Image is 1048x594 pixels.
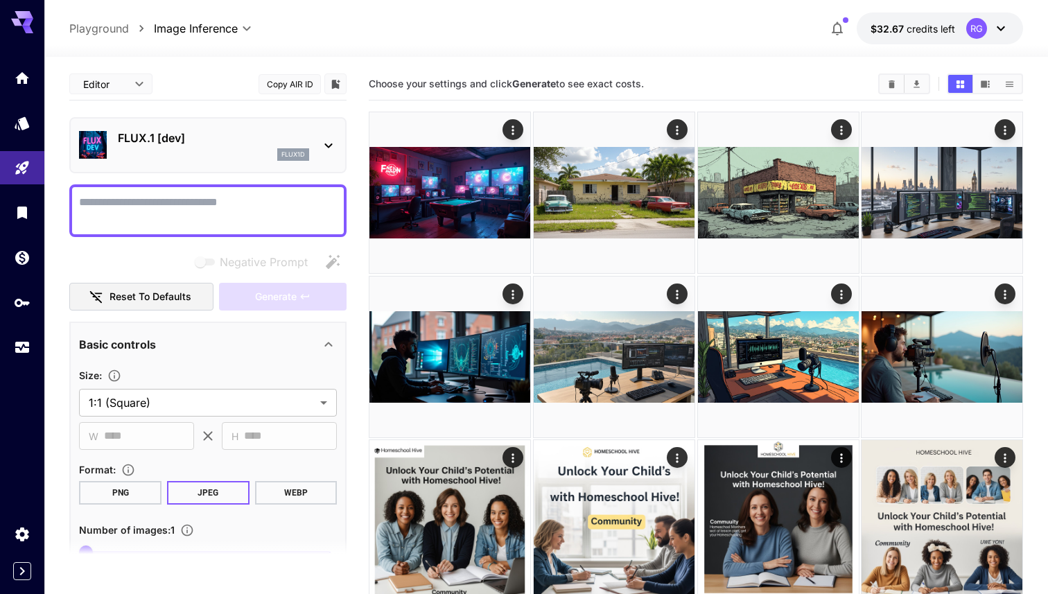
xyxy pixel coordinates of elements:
iframe: Chat Widget [979,527,1048,594]
img: 2Q== [369,112,530,273]
button: Download All [905,75,929,93]
div: Show images in grid viewShow images in video viewShow images in list view [947,73,1023,94]
span: Negative prompts are not compatible with the selected model. [192,253,319,270]
button: Show images in list view [997,75,1022,93]
div: Usage [14,339,30,356]
img: 9k= [862,112,1022,273]
img: 2Q== [698,112,859,273]
span: Editor [83,77,126,91]
p: Basic controls [79,336,156,353]
a: Playground [69,20,129,37]
div: Actions [503,119,523,140]
button: $32.6743RG [857,12,1023,44]
button: Choose the file format for the output image. [116,463,141,477]
div: $32.6743 [871,21,955,36]
div: Actions [503,447,523,468]
span: H [232,428,238,444]
button: Show images in grid view [948,75,972,93]
button: WEBP [255,481,338,505]
div: Playground [14,159,30,177]
img: 2Q== [862,277,1022,437]
div: Library [14,204,30,221]
img: 2Q== [534,277,695,437]
button: Expand sidebar [13,562,31,580]
div: Wallet [14,249,30,266]
button: Copy AIR ID [259,74,321,94]
img: 2Q== [369,277,530,437]
div: Actions [503,283,523,304]
span: Negative Prompt [220,254,308,270]
div: Home [14,69,30,87]
div: Actions [995,447,1015,468]
div: FLUX.1 [dev]flux1d [79,124,337,166]
span: Format : [79,464,116,475]
b: Generate [512,78,556,89]
span: $32.67 [871,23,907,35]
div: Settings [14,525,30,543]
div: Models [14,110,30,128]
p: flux1d [281,150,305,159]
button: PNG [79,481,161,505]
div: API Keys [14,294,30,311]
div: Actions [666,119,687,140]
span: Number of images : 1 [79,524,175,536]
button: Specify how many images to generate in a single request. Each image generation will be charged se... [175,523,200,537]
div: Actions [666,283,687,304]
div: Clear ImagesDownload All [878,73,930,94]
div: Actions [666,447,687,468]
button: Show images in video view [973,75,997,93]
button: Adjust the dimensions of the generated image by specifying its width and height in pixels, or sel... [102,369,127,383]
div: Actions [830,283,851,304]
nav: breadcrumb [69,20,154,37]
div: Actions [830,119,851,140]
button: Clear Images [880,75,904,93]
span: 1:1 (Square) [89,394,315,411]
span: credits left [907,23,955,35]
span: Choose your settings and click to see exact costs. [369,78,644,89]
img: 2Q== [698,277,859,437]
span: Image Inference [154,20,238,37]
p: FLUX.1 [dev] [118,130,309,146]
div: Actions [830,447,851,468]
div: Actions [995,119,1015,140]
span: Size : [79,369,102,381]
img: 2Q== [534,112,695,273]
button: JPEG [167,481,250,505]
div: Basic controls [79,328,337,361]
div: Actions [995,283,1015,304]
button: Add to library [329,76,342,92]
span: W [89,428,98,444]
div: RG [966,18,987,39]
button: Reset to defaults [69,283,213,311]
